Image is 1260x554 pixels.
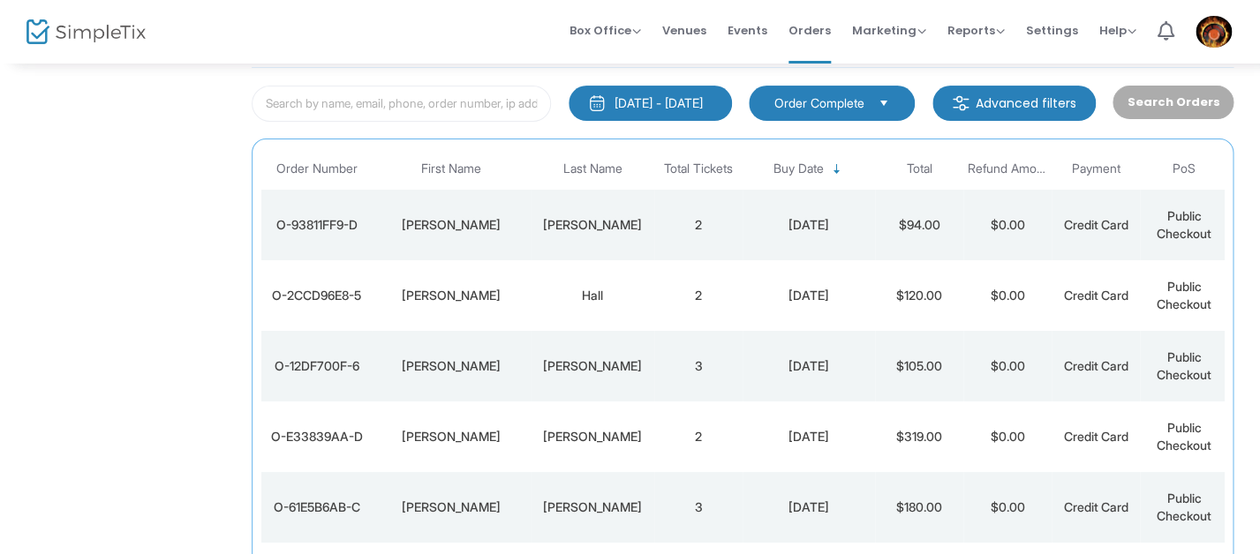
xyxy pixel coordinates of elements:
[963,401,1052,472] td: $0.00
[266,216,367,234] div: O-93811FF9-D
[1026,8,1078,53] span: Settings
[266,498,367,516] div: O-61E5B6AB-C
[276,161,358,176] span: Order Number
[871,94,896,113] button: Select
[875,472,963,543] td: $180.00
[654,190,743,260] td: 2
[773,161,824,176] span: Buy Date
[376,498,526,516] div: Laurie
[421,161,481,176] span: First Name
[875,401,963,472] td: $319.00
[830,162,844,176] span: Sortable
[1064,429,1128,444] span: Credit Card
[875,190,963,260] td: $94.00
[1157,420,1211,453] span: Public Checkout
[535,357,650,375] div: Vaughan
[615,94,703,112] div: [DATE] - [DATE]
[1064,358,1128,373] span: Credit Card
[1064,288,1128,303] span: Credit Card
[875,331,963,401] td: $105.00
[654,401,743,472] td: 2
[376,216,526,234] div: William
[1157,490,1211,523] span: Public Checkout
[932,86,1096,121] m-button: Advanced filters
[1157,208,1211,241] span: Public Checkout
[252,86,551,122] input: Search by name, email, phone, order number, ip address, or last 4 digits of card
[1173,161,1196,176] span: PoS
[535,498,650,516] div: Winton
[654,472,743,543] td: 3
[947,22,1005,39] span: Reports
[747,357,871,375] div: 8/21/2025
[266,357,367,375] div: O-12DF700F-6
[535,287,650,304] div: Hall
[963,331,1052,401] td: $0.00
[747,428,871,445] div: 8/21/2025
[654,260,743,331] td: 2
[662,8,706,53] span: Venues
[266,428,367,445] div: O-E33839AA-D
[774,94,864,112] span: Order Complete
[963,190,1052,260] td: $0.00
[963,260,1052,331] td: $0.00
[376,357,526,375] div: Ronald
[588,94,606,112] img: monthly
[963,472,1052,543] td: $0.00
[266,287,367,304] div: O-2CCD96E8-5
[1157,349,1211,382] span: Public Checkout
[728,8,767,53] span: Events
[376,428,526,445] div: Gregory Dale
[654,148,743,190] th: Total Tickets
[1064,499,1128,514] span: Credit Card
[963,148,1052,190] th: Refund Amount
[788,8,831,53] span: Orders
[1072,161,1120,176] span: Payment
[875,260,963,331] td: $120.00
[852,22,926,39] span: Marketing
[1157,279,1211,311] span: Public Checkout
[875,148,963,190] th: Total
[654,331,743,401] td: 3
[535,216,650,234] div: Beasley
[747,287,871,304] div: 8/22/2025
[747,498,871,516] div: 8/21/2025
[747,216,871,234] div: 8/22/2025
[569,86,732,121] button: [DATE] - [DATE]
[376,287,526,304] div: Karen
[535,428,650,445] div: Hobbs
[1099,22,1136,39] span: Help
[563,161,622,176] span: Last Name
[570,22,641,39] span: Box Office
[952,94,970,112] img: filter
[1064,217,1128,232] span: Credit Card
